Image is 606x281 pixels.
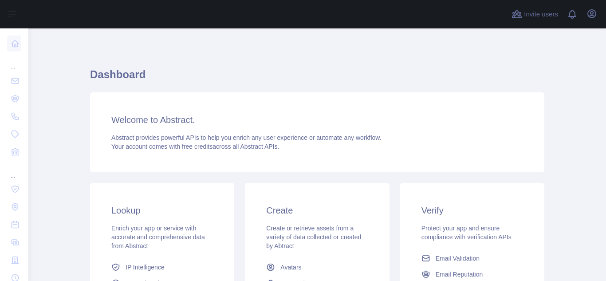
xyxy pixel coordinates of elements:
[7,53,21,71] div: ...
[266,225,361,249] span: Create or retrieve assets from a variety of data collected or created by Abtract
[126,263,165,272] span: IP Intelligence
[421,204,523,217] h3: Verify
[524,9,558,20] span: Invite users
[182,143,212,150] span: free credits
[7,162,21,179] div: ...
[436,254,480,263] span: Email Validation
[280,263,301,272] span: Avatars
[510,7,560,21] button: Invite users
[108,259,216,275] a: IP Intelligence
[111,134,382,141] span: Abstract provides powerful APIs to help you enrich any user experience or automate any workflow.
[418,250,527,266] a: Email Validation
[421,225,512,241] span: Protect your app and ensure compliance with verification APIs
[111,204,213,217] h3: Lookup
[436,270,483,279] span: Email Reputation
[111,114,523,126] h3: Welcome to Abstract.
[263,259,371,275] a: Avatars
[90,67,544,89] h1: Dashboard
[111,225,205,249] span: Enrich your app or service with accurate and comprehensive data from Abstract
[266,204,368,217] h3: Create
[111,143,279,150] span: Your account comes with across all Abstract APIs.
